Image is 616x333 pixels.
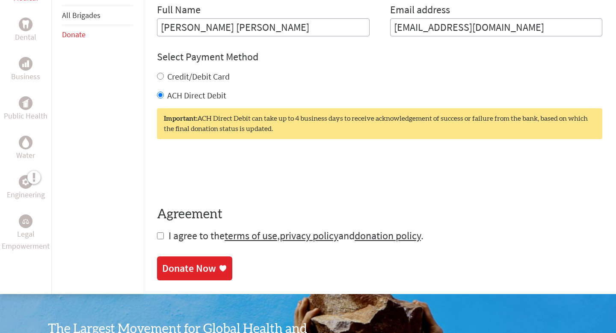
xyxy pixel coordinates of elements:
label: ACH Direct Debit [167,90,226,101]
a: Public HealthPublic Health [4,96,47,122]
p: Public Health [4,110,47,122]
img: Water [22,138,29,148]
li: All Brigades [62,6,133,25]
strong: Important: [164,115,197,122]
div: Dental [19,18,33,31]
p: Business [11,71,40,83]
p: Engineering [7,189,45,201]
img: Business [22,60,29,67]
a: All Brigades [62,10,101,20]
h4: Agreement [157,207,602,222]
a: WaterWater [16,136,35,161]
a: Donate Now [157,256,232,280]
label: Credit/Debit Card [167,71,230,82]
img: Legal Empowerment [22,219,29,224]
a: Donate [62,30,86,39]
img: Dental [22,21,29,29]
input: Your Email [390,18,603,36]
a: terms of use [225,229,277,242]
img: Engineering [22,178,29,185]
p: Legal Empowerment [2,228,50,252]
a: privacy policy [280,229,338,242]
p: Dental [15,31,36,43]
a: Legal EmpowermentLegal Empowerment [2,214,50,252]
p: Water [16,149,35,161]
a: EngineeringEngineering [7,175,45,201]
span: I agree to the , and . [169,229,423,242]
input: Enter Full Name [157,18,370,36]
iframe: reCAPTCHA [157,156,287,190]
div: Water [19,136,33,149]
div: ACH Direct Debit can take up to 4 business days to receive acknowledgement of success or failure ... [157,108,602,139]
div: Legal Empowerment [19,214,33,228]
a: donation policy [355,229,421,242]
a: BusinessBusiness [11,57,40,83]
li: Donate [62,25,133,44]
label: Full Name [157,3,201,18]
img: Public Health [22,99,29,107]
div: Donate Now [162,262,216,275]
a: DentalDental [15,18,36,43]
div: Public Health [19,96,33,110]
div: Engineering [19,175,33,189]
h4: Select Payment Method [157,50,602,64]
div: Business [19,57,33,71]
label: Email address [390,3,450,18]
